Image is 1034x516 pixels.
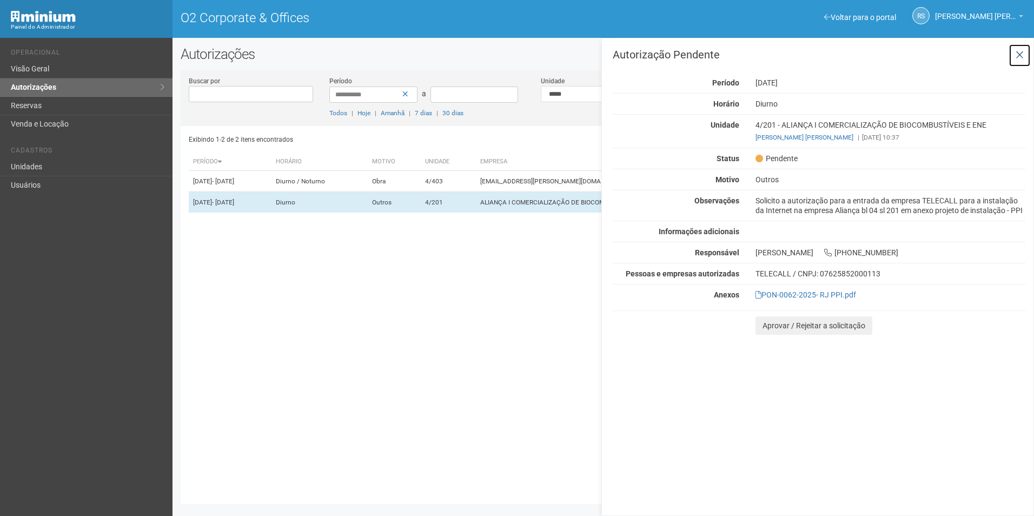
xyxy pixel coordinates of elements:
[713,100,739,108] strong: Horário
[189,153,271,171] th: Período
[181,46,1026,62] h2: Autorizações
[442,109,463,117] a: 30 dias
[755,134,853,141] a: [PERSON_NAME] [PERSON_NAME]
[613,49,1025,60] h3: Autorização Pendente
[694,196,739,205] strong: Observações
[541,76,565,86] label: Unidade
[11,22,164,32] div: Painel do Administrador
[436,109,438,117] span: |
[271,171,368,192] td: Diurno / Noturno
[935,14,1023,22] a: [PERSON_NAME] [PERSON_NAME]
[368,153,421,171] th: Motivo
[659,227,739,236] strong: Informações adicionais
[415,109,432,117] a: 7 dias
[747,78,1033,88] div: [DATE]
[755,290,856,299] a: PON-0062-2025- RJ PPI.pdf
[695,248,739,257] strong: Responsável
[714,290,739,299] strong: Anexos
[11,11,76,22] img: Minium
[189,192,271,213] td: [DATE]
[755,316,872,335] button: Aprovar / Rejeitar a solicitação
[747,120,1033,142] div: 4/201 - ALIANÇA I COMERCIALIZAÇÃO DE BIOCOMBUSTÍVEIS E ENE
[935,2,1016,21] span: Rayssa Soares Ribeiro
[189,76,220,86] label: Buscar por
[375,109,376,117] span: |
[712,78,739,87] strong: Período
[421,192,476,213] td: 4/201
[181,11,595,25] h1: O2 Corporate & Offices
[422,89,426,98] span: a
[352,109,353,117] span: |
[747,99,1033,109] div: Diurno
[357,109,370,117] a: Hoje
[421,153,476,171] th: Unidade
[476,192,780,213] td: ALIANÇA I COMERCIALIZAÇÃO DE BIOCOMBUSTÍVEIS E ENE
[329,76,352,86] label: Período
[189,171,271,192] td: [DATE]
[711,121,739,129] strong: Unidade
[271,153,368,171] th: Horário
[381,109,405,117] a: Amanhã
[421,171,476,192] td: 4/403
[824,13,896,22] a: Voltar para o portal
[11,49,164,60] li: Operacional
[189,131,600,148] div: Exibindo 1-2 de 2 itens encontrados
[329,109,347,117] a: Todos
[755,269,1025,279] div: TELECALL / CNPJ: 07625852000113
[476,153,780,171] th: Empresa
[271,192,368,213] td: Diurno
[626,269,739,278] strong: Pessoas e empresas autorizadas
[715,175,739,184] strong: Motivo
[476,171,780,192] td: [EMAIL_ADDRESS][PERSON_NAME][DOMAIN_NAME]
[747,196,1033,215] div: Solicito a autorização para a entrada da empresa TELECALL para a instalação da Internet na empres...
[747,175,1033,184] div: Outros
[409,109,410,117] span: |
[212,177,234,185] span: - [DATE]
[755,154,798,163] span: Pendente
[368,192,421,213] td: Outros
[747,248,1033,257] div: [PERSON_NAME] [PHONE_NUMBER]
[212,199,234,206] span: - [DATE]
[11,147,164,158] li: Cadastros
[368,171,421,192] td: Obra
[717,154,739,163] strong: Status
[858,134,859,141] span: |
[755,133,1025,142] div: [DATE] 10:37
[912,7,930,24] a: RS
